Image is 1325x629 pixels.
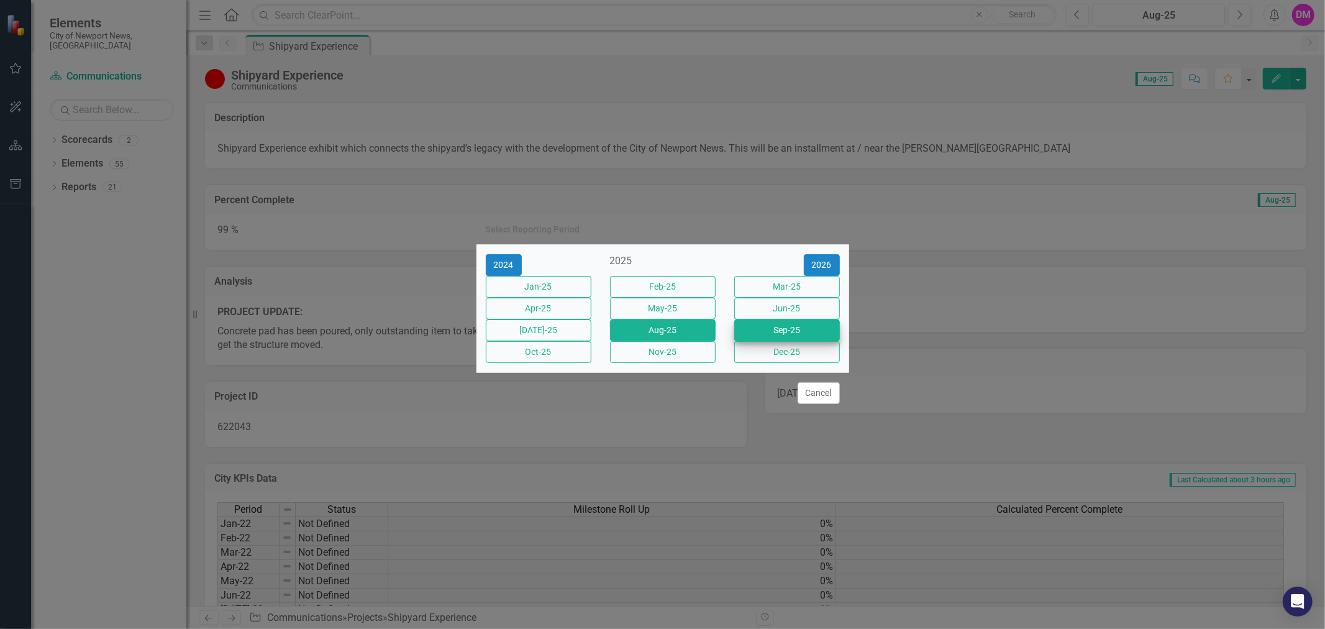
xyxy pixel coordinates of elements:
button: Jun-25 [734,298,840,319]
button: May-25 [610,298,716,319]
button: [DATE]-25 [486,319,591,341]
button: Sep-25 [734,319,840,341]
button: 2026 [804,254,840,276]
button: Cancel [798,382,840,404]
div: Open Intercom Messenger [1283,587,1313,617]
button: Aug-25 [610,319,716,341]
button: Feb-25 [610,276,716,298]
div: Select Reporting Period [486,225,580,234]
button: Jan-25 [486,276,591,298]
button: Mar-25 [734,276,840,298]
button: 2024 [486,254,522,276]
div: 2025 [610,254,716,269]
button: Apr-25 [486,298,591,319]
button: Nov-25 [610,341,716,363]
button: Dec-25 [734,341,840,363]
button: Oct-25 [486,341,591,363]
